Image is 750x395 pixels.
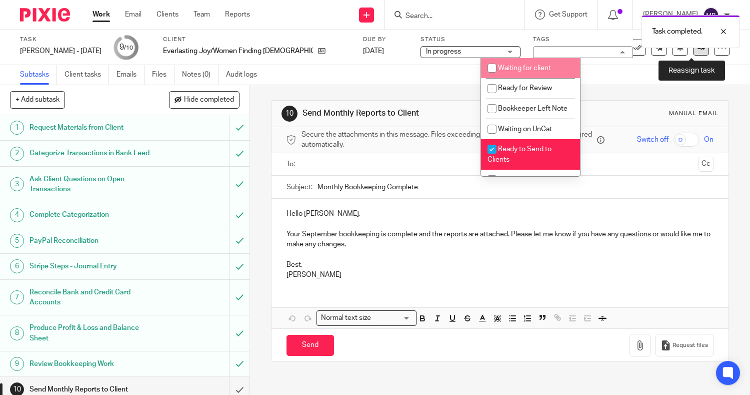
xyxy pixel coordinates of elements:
h1: Stripe Steps - Journal Entry [29,259,156,274]
a: Audit logs [226,65,264,85]
h1: Review Bookkeeping Work [29,356,156,371]
button: Request files [655,334,713,356]
div: 5 [10,234,24,248]
a: Subtasks [20,65,57,85]
label: To: [286,159,297,169]
a: Client tasks [64,65,109,85]
div: 6 [10,259,24,273]
span: Request files [672,341,708,349]
a: Files [152,65,174,85]
p: Your September bookkeeping is complete and the reports are attached. Please let me know if you ha... [286,229,714,250]
label: Task [20,36,101,44]
span: Hide completed [184,96,234,104]
div: 8 [10,326,24,340]
span: [DATE] [363,48,384,55]
h1: Request Materials from Client [29,120,156,135]
h1: Reconcile Bank and Credit Card Accounts [29,285,156,310]
a: Clients [156,10,178,20]
button: Cc [698,157,713,172]
h1: Ask Client Questions on Open Transactions [29,172,156,197]
label: Client [163,36,350,44]
span: Switch off [637,135,668,145]
div: 3 [10,177,24,191]
p: Everlasting Joy/Women Finding [DEMOGRAPHIC_DATA] [163,46,313,56]
a: Emails [116,65,144,85]
img: svg%3E [703,7,719,23]
p: [PERSON_NAME] [286,270,714,280]
div: 7 [10,290,24,304]
a: Email [125,10,141,20]
div: 10 [281,106,297,122]
div: Manual email [669,110,718,118]
label: Subject: [286,182,312,192]
h1: Categorize Transactions in Bank Feed [29,146,156,161]
span: Bookkeeper Left Note [498,105,567,112]
span: In progress [426,48,461,55]
div: 9 [10,357,24,371]
span: Ready for Review [498,85,552,92]
span: Normal text size [319,313,373,323]
p: Hello [PERSON_NAME], [286,209,714,219]
p: Best, [286,260,714,270]
span: Ready to Send to Clients [487,146,551,163]
div: 4 [10,208,24,222]
div: Search for option [316,310,416,326]
button: + Add subtask [10,91,65,108]
div: 2 [10,147,24,161]
a: Reports [225,10,250,20]
label: Due by [363,36,408,44]
h1: Send Monthly Reports to Client [302,108,521,119]
h1: Complete Categorization [29,207,156,222]
p: Task completed. [652,27,702,37]
h1: PayPal Reconciliation [29,233,156,248]
h1: Produce Profit & Loss and Balance Sheet [29,320,156,346]
div: [PERSON_NAME] - [DATE] [20,46,101,56]
span: Secure the attachments in this message. Files exceeding the size limit (10MB) will be secured aut... [301,130,594,150]
img: Pixie [20,8,70,22]
small: /10 [124,45,133,51]
span: Waiting for client [498,65,551,72]
div: 9 [119,42,133,53]
input: Send [286,335,334,356]
span: Waiting on UnCat [498,126,552,133]
div: LaToya Edwards - Sept 2025 [20,46,101,56]
a: Team [193,10,210,20]
a: Work [92,10,110,20]
input: Search for option [374,313,410,323]
span: On [704,135,713,145]
div: 1 [10,121,24,135]
a: Notes (0) [182,65,218,85]
button: Hide completed [169,91,239,108]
